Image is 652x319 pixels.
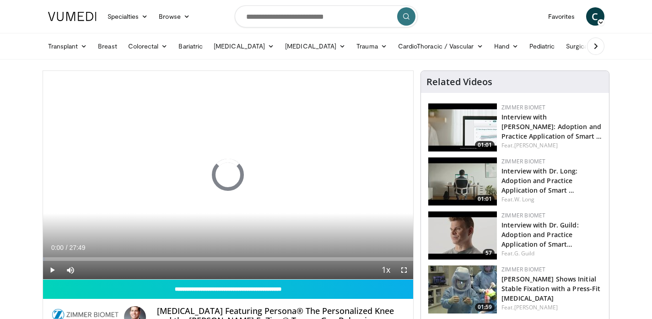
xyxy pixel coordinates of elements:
[501,167,577,195] a: Interview with Dr. Long: Adoption and Practice Application of Smart …
[475,141,495,149] span: 01:01
[501,113,602,141] a: Interview with [PERSON_NAME]: Adoption and Practice Application of Smart …
[395,261,413,279] button: Fullscreen
[428,103,497,151] a: 01:01
[235,5,418,27] input: Search topics, interventions
[524,37,560,55] a: Pediatric
[43,261,61,279] button: Play
[428,265,497,314] a: 01:59
[428,211,497,260] a: 57
[428,265,497,314] img: 6bc46ad6-b634-4876-a934-24d4e08d5fac.150x105_q85_crop-smart_upscale.jpg
[475,303,495,311] span: 01:59
[514,249,535,257] a: G. Guild
[66,244,68,251] span: /
[51,244,64,251] span: 0:00
[428,103,497,151] img: 9076d05d-1948-43d5-895b-0b32d3e064e7.150x105_q85_crop-smart_upscale.jpg
[501,265,545,273] a: Zimmer Biomet
[61,261,80,279] button: Mute
[123,37,173,55] a: Colorectal
[377,261,395,279] button: Playback Rate
[501,195,602,204] div: Feat.
[173,37,208,55] a: Bariatric
[428,211,497,260] img: c951bdf5-abfe-4c00-a045-73b5070dd0f6.150x105_q85_crop-smart_upscale.jpg
[153,7,195,26] a: Browse
[501,221,579,249] a: Interview with Dr. Guild: Adoption and Practice Application of Smart…
[483,249,495,257] span: 57
[501,303,602,312] div: Feat.
[69,244,85,251] span: 27:49
[514,141,558,149] a: [PERSON_NAME]
[208,37,280,55] a: [MEDICAL_DATA]
[43,37,93,55] a: Transplant
[426,76,492,87] h4: Related Videos
[501,157,545,165] a: Zimmer Biomet
[586,7,604,26] a: C
[501,103,545,111] a: Zimmer Biomet
[489,37,524,55] a: Hand
[428,157,497,205] a: 01:01
[393,37,489,55] a: CardioThoracic / Vascular
[514,303,558,311] a: [PERSON_NAME]
[543,7,581,26] a: Favorites
[514,195,535,203] a: W. Long
[92,37,122,55] a: Breast
[501,141,602,150] div: Feat.
[501,249,602,258] div: Feat.
[43,71,414,280] video-js: Video Player
[475,195,495,203] span: 01:01
[560,37,634,55] a: Surgical Oncology
[351,37,393,55] a: Trauma
[43,257,414,261] div: Progress Bar
[428,157,497,205] img: 01664f9e-370f-4f3e-ba1a-1c36ebbe6e28.150x105_q85_crop-smart_upscale.jpg
[102,7,154,26] a: Specialties
[280,37,351,55] a: [MEDICAL_DATA]
[501,275,600,303] a: [PERSON_NAME] Shows Initial Stable Fixation with a Press-Fit [MEDICAL_DATA]
[501,211,545,219] a: Zimmer Biomet
[48,12,97,21] img: VuMedi Logo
